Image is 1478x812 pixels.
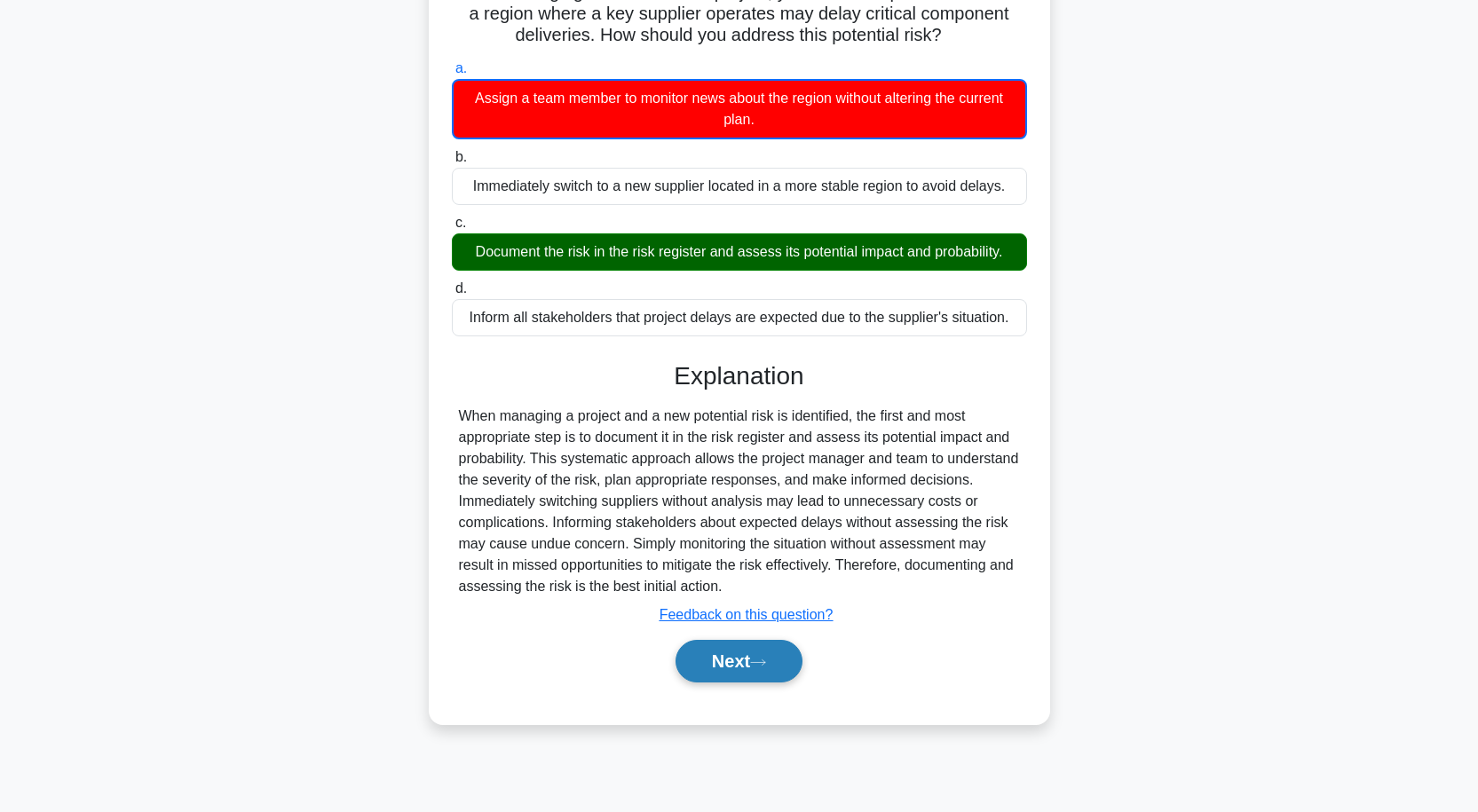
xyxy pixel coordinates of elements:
[455,149,467,164] span: b.
[455,60,467,75] span: a.
[452,233,1027,271] div: Document the risk in the risk register and assess its potential impact and probability.
[455,215,466,230] span: c.
[452,168,1027,205] div: Immediately switch to a new supplier located in a more stable region to avoid delays.
[452,299,1027,336] div: Inform all stakeholders that project delays are expected due to the supplier's situation.
[660,607,834,622] a: Feedback on this question?
[462,361,1016,391] h3: Explanation
[459,406,1020,597] div: When managing a project and a new potential risk is identified, the first and most appropriate st...
[452,79,1027,139] div: Assign a team member to monitor news about the region without altering the current plan.
[676,640,802,682] button: Next
[455,280,467,296] span: d.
